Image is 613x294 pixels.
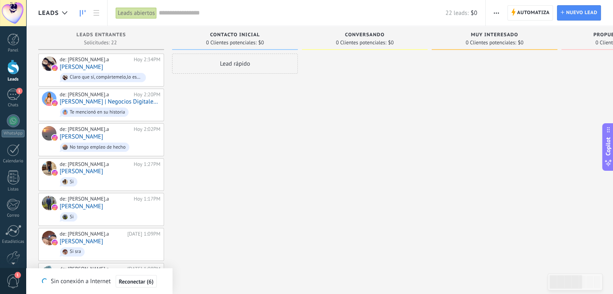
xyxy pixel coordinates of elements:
[42,231,56,245] div: Leonardo Lozano Camacho
[70,249,81,255] div: Si sra
[77,32,126,38] span: Leads Entrantes
[70,75,142,80] div: Claro que sí, compártemelo,lo escucho en un momento saco el tiempo y ponerle mucha atención
[42,275,157,288] div: Sin conexión a Internet
[60,161,131,168] div: de: [PERSON_NAME].a
[89,5,103,21] a: Lista
[60,64,103,70] a: [PERSON_NAME]
[507,5,553,21] a: Automatiza
[70,110,125,115] div: Te mencionó en su historia
[518,40,524,45] span: $0
[52,135,58,141] img: instagram.svg
[60,196,131,202] div: de: [PERSON_NAME].a
[60,266,125,272] div: de: [PERSON_NAME].a
[134,161,160,168] div: Hoy 1:27PM
[210,32,260,38] span: Contacto inicial
[2,77,25,82] div: Leads
[52,205,58,210] img: instagram.svg
[42,161,56,176] div: Nicolas Alvarez
[60,133,103,140] a: [PERSON_NAME]
[38,9,59,17] span: Leads
[60,56,131,63] div: de: [PERSON_NAME].a
[258,40,264,45] span: $0
[345,32,384,38] span: Conversando
[557,5,601,21] a: Nuevo lead
[52,100,58,106] img: instagram.svg
[306,32,424,39] div: Conversando
[517,6,550,20] span: Automatiza
[2,130,25,137] div: WhatsApp
[42,32,160,39] div: Leads Entrantes
[119,279,154,284] span: Reconectar (6)
[127,231,160,237] div: [DATE] 1:09PM
[70,145,126,150] div: No tengo empleo de hecho
[42,126,56,141] div: Andres Vinasco
[15,272,21,278] span: 1
[490,5,502,21] button: Más
[436,32,553,39] div: Muy interesado
[116,275,157,288] button: Reconectar (6)
[2,48,25,53] div: Panel
[2,213,25,218] div: Correo
[42,196,56,210] div: Fernando Lopez
[471,32,518,38] span: Muy interesado
[60,203,103,210] a: [PERSON_NAME]
[70,214,74,220] div: Si
[134,91,160,98] div: Hoy 2:20PM
[471,9,477,17] span: $0
[52,65,58,71] img: instagram.svg
[52,240,58,245] img: instagram.svg
[388,40,394,45] span: $0
[2,239,25,244] div: Estadísticas
[134,126,160,133] div: Hoy 2:02PM
[60,238,103,245] a: [PERSON_NAME]
[2,159,25,164] div: Calendario
[172,54,298,74] div: Lead rápido
[70,179,74,185] div: Si
[42,91,56,106] div: Alejandra Bustos | Negocios Digitales | Marketing
[16,88,23,94] span: 1
[445,9,468,17] span: 22 leads:
[42,266,56,280] div: Jhonam Martinez
[176,32,294,39] div: Contacto inicial
[206,40,256,45] span: 0 Clientes potenciales:
[566,6,597,20] span: Nuevo lead
[60,126,131,133] div: de: [PERSON_NAME].a
[336,40,386,45] span: 0 Clientes potenciales:
[604,137,612,156] span: Copilot
[134,196,160,202] div: Hoy 1:17PM
[60,168,103,175] a: [PERSON_NAME]
[134,56,160,63] div: Hoy 2:34PM
[60,98,160,105] a: [PERSON_NAME] | Negocios Digitales | Marketing
[116,7,157,19] div: Leads abiertos
[465,40,516,45] span: 0 Clientes potenciales:
[2,187,25,192] div: Listas
[2,103,25,108] div: Chats
[84,40,116,45] span: Solicitudes: 22
[76,5,89,21] a: Leads
[60,91,131,98] div: de: [PERSON_NAME].a
[52,170,58,176] img: instagram.svg
[60,231,125,237] div: de: [PERSON_NAME].a
[42,56,56,71] div: Karen Gutierrez
[127,266,160,272] div: [DATE] 1:08PM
